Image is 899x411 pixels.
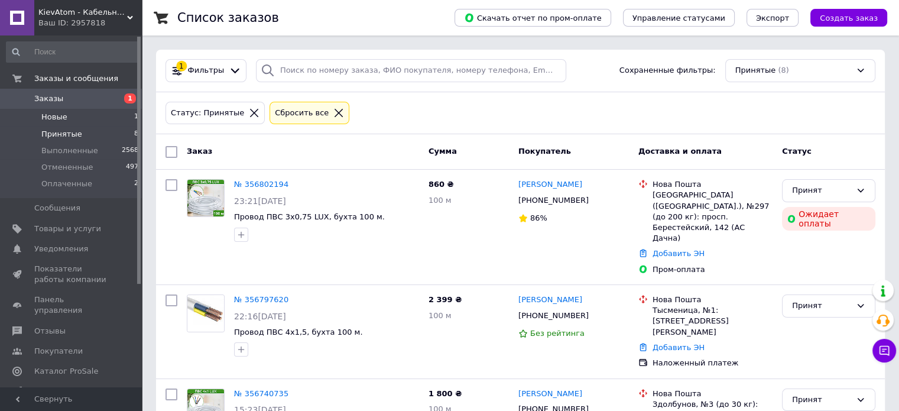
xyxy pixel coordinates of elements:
span: Фильтры [188,65,225,76]
div: [PHONE_NUMBER] [516,193,591,208]
span: 86% [530,213,547,222]
button: Экспорт [747,9,799,27]
div: Нова Пошта [653,295,773,305]
span: 100 м [429,311,452,320]
span: Показатели работы компании [34,264,109,285]
button: Создать заказ [810,9,887,27]
span: 2 399 ₴ [429,295,462,304]
div: Ваш ID: 2957818 [38,18,142,28]
span: Сумма [429,147,457,156]
span: KievAtom - Кабельно-проводниковая продукция [38,7,127,18]
img: Фото товару [187,180,224,216]
div: Сбросить все [272,107,331,119]
div: Пром-оплата [653,264,773,275]
span: 23:21[DATE] [234,196,286,206]
h1: Список заказов [177,11,279,25]
a: Создать заказ [799,13,887,22]
input: Поиск [6,41,139,63]
span: 1 [124,93,136,103]
span: Статус [782,147,812,156]
span: 1 800 ₴ [429,389,462,398]
span: 497 [126,162,138,173]
span: Аналитика [34,386,78,397]
span: Новые [41,112,67,122]
a: № 356802194 [234,180,288,189]
div: Нова Пошта [653,179,773,190]
div: 1 [176,61,187,72]
span: Панель управления [34,295,109,316]
img: Фото товару [187,295,224,332]
a: Добавить ЭН [653,249,705,258]
span: Сохраненные фильтры: [619,65,716,76]
span: Покупатель [518,147,571,156]
span: 2 [134,179,138,189]
span: Отмененные [41,162,93,173]
a: Фото товару [187,295,225,332]
input: Поиск по номеру заказа, ФИО покупателя, номеру телефона, Email, номеру накладной [256,59,566,82]
div: Нова Пошта [653,389,773,399]
span: Отзывы [34,326,66,336]
div: Ожидает оплаты [782,207,875,231]
span: 8 [134,129,138,140]
a: Провод ПВС 4х1,5, бухта 100 м. [234,328,362,336]
div: [PHONE_NUMBER] [516,308,591,323]
span: Доставка и оплата [638,147,722,156]
span: Выполненные [41,145,98,156]
span: Создать заказ [820,14,878,22]
span: Оплаченные [41,179,92,189]
a: № 356797620 [234,295,288,304]
span: Сообщения [34,203,80,213]
span: Без рейтинга [530,329,585,338]
span: 100 м [429,196,452,205]
span: 860 ₴ [429,180,454,189]
div: Тысменица, №1: [STREET_ADDRESS][PERSON_NAME] [653,305,773,338]
span: Каталог ProSale [34,366,98,377]
span: Уведомления [34,244,88,254]
span: Экспорт [756,14,789,22]
a: [PERSON_NAME] [518,179,582,190]
button: Скачать отчет по пром-оплате [455,9,611,27]
a: [PERSON_NAME] [518,389,582,400]
span: Скачать отчет по пром-оплате [464,12,602,23]
a: Добавить ЭН [653,343,705,352]
span: Покупатели [34,346,83,357]
span: Товары и услуги [34,224,101,234]
div: Принят [792,185,851,197]
div: Наложенный платеж [653,358,773,368]
div: Принят [792,300,851,312]
span: Заказы и сообщения [34,73,118,84]
span: 22:16[DATE] [234,312,286,321]
button: Чат с покупателем [872,339,896,363]
a: Фото товару [187,179,225,217]
span: Принятые [41,129,82,140]
span: (8) [778,66,788,75]
span: Принятые [735,65,776,76]
div: Принят [792,394,851,406]
button: Управление статусами [623,9,735,27]
span: Заказ [187,147,212,156]
span: 2568 [122,145,138,156]
a: Провод ПВС 3х0,75 LUX, бухта 100 м. [234,212,385,221]
a: № 356740735 [234,389,288,398]
div: [GEOGRAPHIC_DATA] ([GEOGRAPHIC_DATA].), №297 (до 200 кг): просп. Берестейский, 142 (АС Дачна) [653,190,773,244]
div: Статус: Принятые [168,107,246,119]
a: [PERSON_NAME] [518,295,582,306]
span: 1 [134,112,138,122]
span: Управление статусами [632,14,725,22]
span: Заказы [34,93,63,104]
